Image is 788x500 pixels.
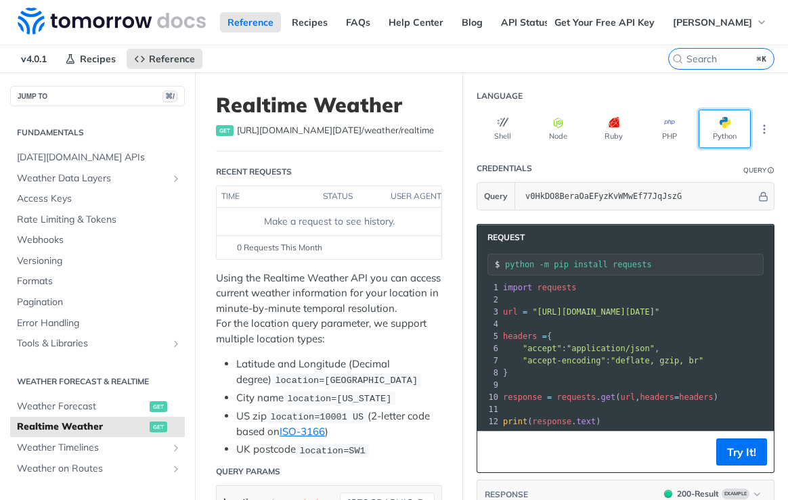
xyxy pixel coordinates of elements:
span: "accept-encoding" [523,356,606,365]
div: QueryInformation [743,165,774,175]
span: Error Handling [17,317,181,330]
span: { [503,332,552,341]
span: = [547,392,552,402]
button: JUMP TO⌘/ [10,86,185,106]
button: Show subpages for Weather Data Layers [171,173,181,184]
div: 7 [477,355,500,367]
span: Recipes [80,53,116,65]
a: FAQs [338,12,378,32]
span: headers [640,392,674,402]
kbd: ⌘K [753,52,770,66]
a: Reference [127,49,202,69]
li: US zip (2-letter code based on ) [236,409,442,440]
h2: Weather Forecast & realtime [10,376,185,388]
a: Help Center [381,12,451,32]
span: location=[GEOGRAPHIC_DATA] [275,376,418,386]
div: 3 [477,306,500,318]
span: Weather Timelines [17,441,167,455]
span: "application/json" [567,344,655,353]
div: Make a request to see history. [222,214,436,229]
span: get [150,401,167,412]
a: Weather Data LayersShow subpages for Weather Data Layers [10,168,185,189]
input: Request instructions [505,260,763,269]
span: 0 Requests This Month [237,242,322,254]
span: Formats [17,275,181,288]
a: Versioning [10,251,185,271]
a: Pagination [10,292,185,313]
span: : , [503,344,659,353]
th: time [217,186,318,208]
button: Try It! [716,438,767,465]
svg: More ellipsis [758,123,770,135]
li: Latitude and Longitude (Decimal degree) [236,357,442,388]
button: Node [532,110,584,148]
th: user agent [386,186,414,208]
a: Tools & LibrariesShow subpages for Tools & Libraries [10,334,185,354]
th: status [318,186,386,208]
span: Weather Forecast [17,400,146,413]
a: Access Keys [10,189,185,209]
span: Webhooks [17,233,181,247]
a: Webhooks [10,230,185,250]
h2: Fundamentals [10,127,185,139]
span: = [542,332,547,341]
button: Query [477,183,515,210]
span: headers [503,332,538,341]
button: Python [699,110,751,148]
li: City name [236,390,442,406]
span: location=10001 US [270,412,364,422]
span: text [576,417,596,426]
span: = [674,392,679,402]
span: https://api.tomorrow.io/v4/weather/realtime [237,124,434,137]
button: Ruby [588,110,640,148]
span: Weather on Routes [17,462,167,476]
svg: Search [672,53,683,64]
span: requests [557,392,596,402]
span: ⌘/ [162,91,177,102]
span: response [503,392,542,402]
a: Get Your Free API Key [547,12,662,32]
div: Query [743,165,766,175]
a: ISO-3166 [280,425,325,438]
li: UK postcode [236,442,442,457]
span: get [150,422,167,432]
img: Tomorrow.io Weather API Docs [18,7,206,35]
span: requests [538,283,577,292]
span: Tools & Libraries [17,337,167,350]
h1: Realtime Weather [216,93,442,117]
span: [DATE][DOMAIN_NAME] APIs [17,151,181,164]
span: Example [722,488,749,499]
span: Request [481,231,525,244]
a: [DATE][DOMAIN_NAME] APIs [10,147,185,168]
span: get [601,392,616,402]
span: ( . ) [503,417,601,426]
span: Access Keys [17,192,181,206]
a: Recipes [58,49,123,69]
div: 4 [477,318,500,330]
a: Error Handling [10,313,185,334]
div: 10 [477,391,500,403]
a: Rate Limiting & Tokens [10,210,185,230]
span: import [503,283,532,292]
div: 200 - Result [677,488,719,500]
div: 11 [477,403,500,415]
span: url [503,307,518,317]
button: Show subpages for Weather Timelines [171,442,181,453]
span: "accept" [523,344,562,353]
span: v4.0.1 [14,49,54,69]
a: Blog [454,12,490,32]
a: Weather TimelinesShow subpages for Weather Timelines [10,438,185,458]
a: Reference [220,12,281,32]
span: location=[US_STATE] [287,394,391,404]
span: print [503,417,527,426]
i: Information [768,167,774,174]
button: PHP [643,110,695,148]
button: More Languages [754,119,774,139]
button: [PERSON_NAME] [665,12,774,32]
span: } [503,368,508,378]
span: Pagination [17,296,181,309]
div: 8 [477,367,500,379]
span: Realtime Weather [17,420,146,434]
button: Shell [477,110,529,148]
input: apikey [519,183,756,210]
